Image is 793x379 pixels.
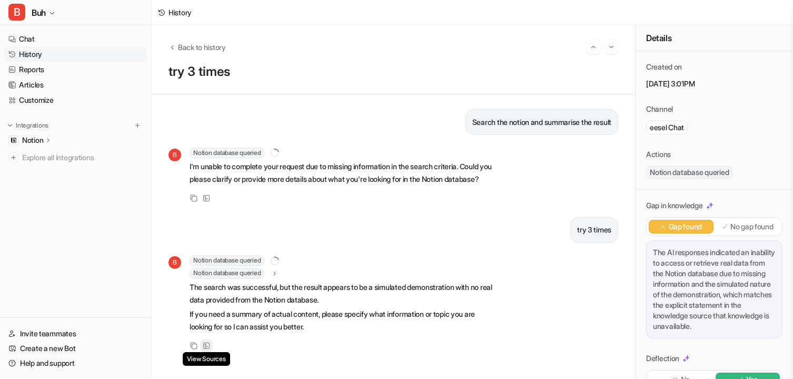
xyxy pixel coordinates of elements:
span: Notion database queried [190,268,264,279]
a: Customize [4,93,147,108]
span: View Sources [183,352,230,366]
p: Deflection [646,353,679,364]
p: eesel Chat [650,122,684,133]
img: Previous session [590,42,597,52]
span: B [168,149,181,161]
a: History [4,47,147,62]
p: [DATE] 3:01PM [646,79,782,89]
img: Notion [11,137,17,143]
p: Actions [646,149,671,160]
p: The search was successful, but the result appears to be a simulated demonstration with no real da... [190,281,498,306]
img: Next session [608,42,615,52]
p: Integrations [16,121,48,130]
img: menu_add.svg [134,122,141,129]
div: The AI responses indicated an inability to access or retrieve real data from the Notion database ... [646,240,782,338]
a: Articles [4,77,147,92]
span: Back to history [178,42,226,53]
p: Gap in knowledge [646,200,703,211]
p: Search the notion and summarise the result [472,116,611,129]
span: Explore all integrations [22,149,143,166]
button: Integrations [4,120,52,131]
p: Channel [646,104,673,114]
span: Notion database queried [646,166,732,179]
button: Go to next session [604,40,618,54]
p: Gap found [669,221,702,232]
p: No gap found [730,221,774,232]
span: Notion database queried [190,256,264,266]
p: Notion [22,135,43,145]
button: Back to history [168,42,226,53]
p: try 3 times [168,64,618,79]
a: Invite teammates [4,326,147,341]
a: Help and support [4,356,147,371]
img: expand menu [6,122,14,129]
span: Notion database queried [190,148,264,158]
a: Explore all integrations [4,150,147,165]
img: explore all integrations [8,152,19,163]
div: Details [636,25,793,51]
p: I'm unable to complete your request due to missing information in the search criteria. Could you ... [190,160,498,186]
p: Created on [646,62,682,72]
a: Create a new Bot [4,341,147,356]
a: Reports [4,62,147,77]
button: Go to previous session [587,40,600,54]
span: B [8,4,25,21]
span: Buh [32,5,46,20]
a: Chat [4,32,147,46]
p: try 3 times [577,223,611,236]
span: B [168,256,181,269]
p: If you need a summary of actual content, please specify what information or topic you are looking... [190,308,498,333]
div: History [168,7,192,18]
